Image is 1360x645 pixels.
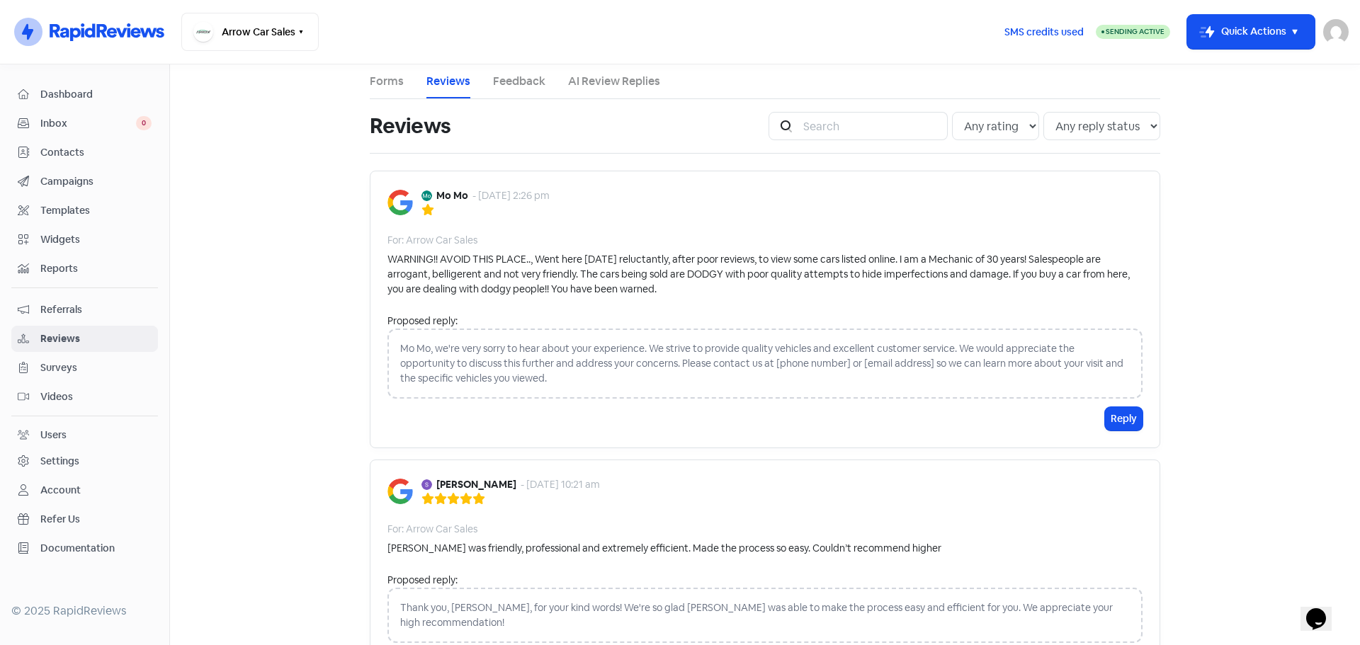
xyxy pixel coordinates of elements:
a: AI Review Replies [568,73,660,90]
span: Refer Us [40,512,152,527]
a: Forms [370,73,404,90]
a: Inbox 0 [11,110,158,137]
a: Referrals [11,297,158,323]
a: Reviews [11,326,158,352]
span: Videos [40,389,152,404]
span: Sending Active [1106,27,1164,36]
a: Widgets [11,227,158,253]
input: Search [795,112,948,140]
a: Campaigns [11,169,158,195]
button: Arrow Car Sales [181,13,319,51]
div: [PERSON_NAME] was friendly, professional and extremely efficient. Made the process so easy. Could... [387,541,941,556]
div: - [DATE] 10:21 am [521,477,600,492]
a: Reviews [426,73,470,90]
a: Videos [11,384,158,410]
div: Thank you, [PERSON_NAME], for your kind words! We're so glad [PERSON_NAME] was able to make the p... [387,588,1143,643]
button: Quick Actions [1187,15,1315,49]
span: Reviews [40,331,152,346]
span: Campaigns [40,174,152,189]
span: Dashboard [40,87,152,102]
a: Reports [11,256,158,282]
div: © 2025 RapidReviews [11,603,158,620]
iframe: chat widget [1300,588,1346,631]
div: Account [40,483,81,498]
div: WARNING!! AVOID THIS PLACE.., Went here [DATE] reluctantly, after poor reviews, to view some cars... [387,252,1143,297]
span: SMS credits used [1004,25,1084,40]
span: Documentation [40,541,152,556]
button: Reply [1105,407,1143,430]
img: User [1323,19,1349,45]
a: Users [11,422,158,448]
div: - [DATE] 2:26 pm [472,188,550,203]
b: Mo Mo [436,188,468,203]
a: Account [11,477,158,503]
a: Surveys [11,355,158,381]
a: SMS credits used [992,23,1096,38]
span: Contacts [40,145,152,160]
span: Inbox [40,116,136,131]
a: Contacts [11,139,158,166]
a: Sending Active [1096,23,1170,40]
span: Widgets [40,232,152,247]
div: Mo Mo, we're very sorry to hear about your experience. We strive to provide quality vehicles and ... [387,329,1143,399]
a: Documentation [11,535,158,561]
a: Dashboard [11,81,158,108]
h1: Reviews [370,103,450,149]
img: Image [387,479,413,504]
img: Image [387,190,413,215]
a: Settings [11,448,158,474]
span: Surveys [40,360,152,375]
img: Avatar [421,479,432,490]
b: [PERSON_NAME] [436,477,516,492]
a: Feedback [493,73,545,90]
a: Templates [11,198,158,224]
div: Proposed reply: [387,573,1143,588]
div: For: Arrow Car Sales [387,522,477,537]
div: For: Arrow Car Sales [387,233,477,248]
span: Referrals [40,302,152,317]
a: Refer Us [11,506,158,532]
span: Templates [40,203,152,218]
div: Settings [40,454,79,469]
img: Avatar [421,190,432,201]
div: Users [40,428,67,443]
div: Proposed reply: [387,314,1143,329]
span: Reports [40,261,152,276]
span: 0 [136,116,152,130]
